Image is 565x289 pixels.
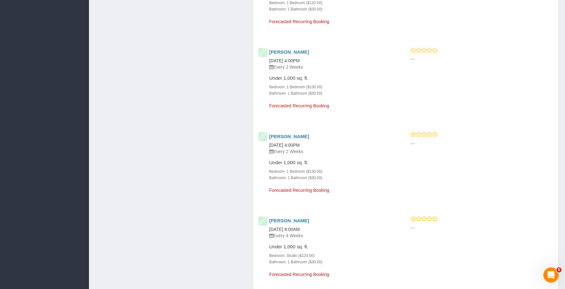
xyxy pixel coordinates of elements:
[411,56,554,62] p: ---
[411,140,554,147] p: ---
[269,7,322,11] small: Bathroom: 1 Bathroom ($30.00)
[269,253,315,258] small: Bedroom: Studio ($120.00)
[269,134,309,139] a: [PERSON_NAME]
[269,91,322,96] small: Bathroom: 1 Bathroom ($30.00)
[269,232,391,239] p: Every 4 Weeks
[269,176,322,180] small: Bathroom: 1 Bathroom ($30.00)
[269,244,391,250] h4: Under 1,000 sq. ft.
[269,218,309,223] a: [PERSON_NAME]
[269,76,391,81] h4: Under 1,000 sq. ft.
[269,64,391,70] p: Every 2 Weeks
[269,103,329,108] span: Forecasted Recurring Booking
[269,1,322,5] small: Bedroom: 1 Bedroom ($120.00)
[411,225,554,231] p: ---
[269,227,300,232] a: [DATE] 8:00AM
[556,267,562,272] span: 5
[269,85,322,89] small: Bedroom: 1 Bedroom ($130.00)
[269,148,391,155] p: Every 2 Weeks
[269,58,300,63] a: [DATE] 4:00PM
[269,143,300,148] a: [DATE] 4:00PM
[269,188,329,193] span: Forecasted Recurring Booking
[543,267,559,283] iframe: Intercom live chat
[269,169,322,174] small: Bedroom: 1 Bedroom ($130.00)
[269,19,329,24] span: Forecasted Recurring Booking
[269,160,391,165] h4: Under 1,000 sq. ft.
[269,272,329,277] span: Forecasted Recurring Booking
[269,49,309,55] a: [PERSON_NAME]
[269,260,322,264] small: Bathroom: 1 Bathroom ($30.00)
